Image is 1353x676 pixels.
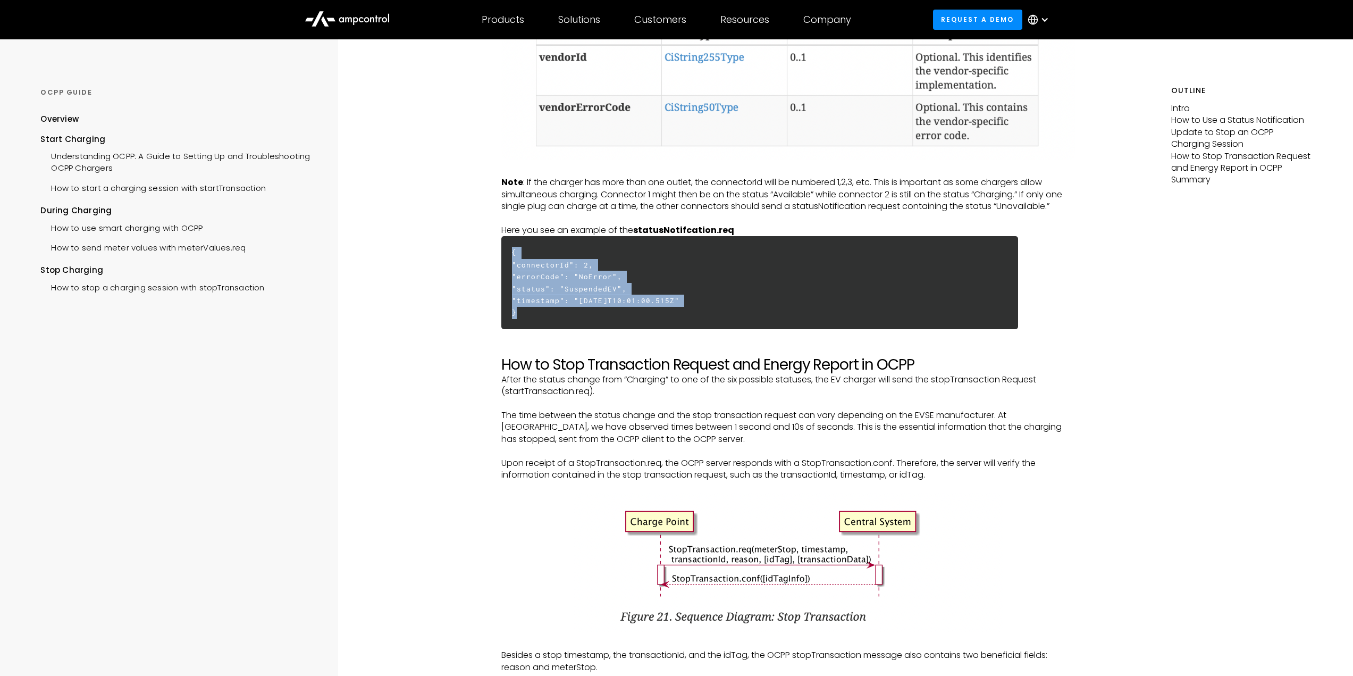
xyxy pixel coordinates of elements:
h5: Outline [1171,85,1313,96]
div: Solutions [558,14,600,26]
p: How to Use a Status Notification Update to Stop an OCPP Charging Session [1171,114,1313,150]
p: ‍ [501,213,1075,224]
div: OCPP GUIDE [40,88,311,97]
a: Overview [40,113,79,133]
h2: How to Stop Transaction Request and Energy Report in OCPP [501,356,1075,374]
div: Products [482,14,524,26]
a: Understanding OCPP: A Guide to Setting Up and Troubleshooting OCPP Chargers [40,145,311,177]
strong: Note [501,176,523,188]
p: ‍ [501,481,1075,493]
img: Stop Transaction Diagram from the OCPP 1.6J documentation [574,493,1003,632]
div: Stop Charging [40,264,311,276]
p: Upon receipt of a StopTransaction.req, the OCPP server responds with a StopTransaction.conf. Ther... [501,457,1075,481]
div: Resources [720,14,769,26]
p: The time between the status change and the stop transaction request can vary depending on the EVS... [501,410,1075,445]
p: Intro [1171,103,1313,114]
p: After the status change from “Charging” to one of the six possible statuses, the EV charger will ... [501,374,1075,398]
strong: statusNotifcation.req [633,224,734,236]
p: : If the charger has more than one outlet, the connectorId will be numbered 1,2,3, etc. This is i... [501,177,1075,212]
a: How to start a charging session with startTransaction [40,177,266,197]
div: During Charging [40,205,311,216]
a: How to stop a charging session with stopTransaction [40,277,264,296]
h6: { "connectorId": 2, "errorCode": "NoError", "status": "SuspendedEV", "timestamp": "[DATE]T10:01:0... [501,236,1018,329]
p: ‍ [501,445,1075,457]
a: How to send meter values with meterValues.req [40,237,246,256]
div: Company [803,14,851,26]
div: Overview [40,113,79,125]
div: Customers [634,14,686,26]
p: ‍ [501,332,1075,344]
p: How to Stop Transaction Request and Energy Report in OCPP [1171,151,1313,174]
div: Start Charging [40,133,311,145]
p: Besides a stop timestamp, the transactionId, and the idTag, the OCPP stopTransaction message also... [501,649,1075,673]
img: statusNotification.req message fields OCPP 1.6J [501,1,1075,160]
a: How to use smart charging with OCPP [40,217,203,237]
p: ‍ [501,638,1075,649]
a: Request a demo [933,10,1022,29]
p: ‍ [501,165,1075,177]
p: ‍ [501,344,1075,356]
p: Summary [1171,174,1313,186]
p: ‍ [501,398,1075,410]
p: Here you see an example of the [501,224,1075,236]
